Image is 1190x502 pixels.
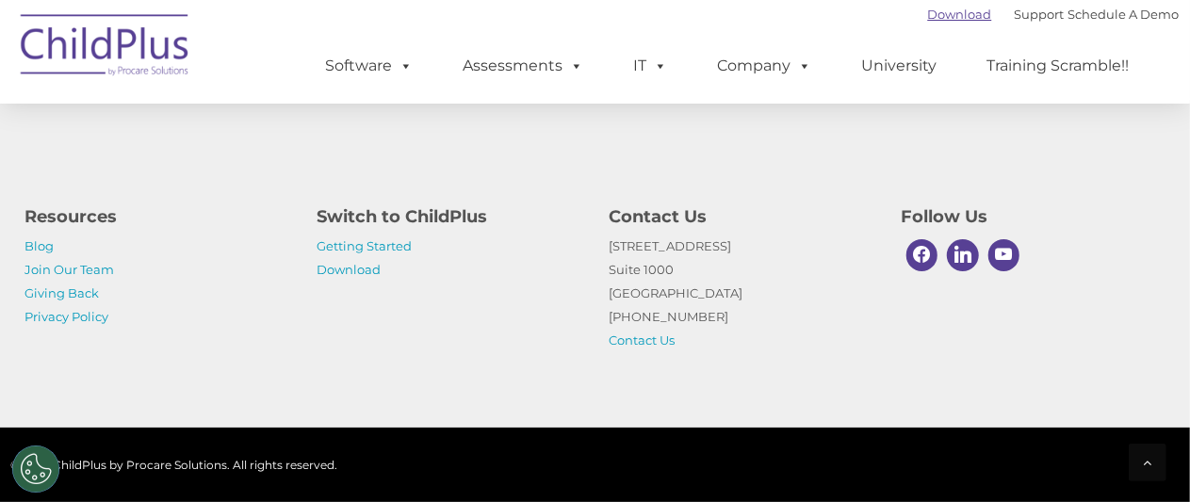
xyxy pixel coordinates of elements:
a: Blog [25,238,55,253]
span: © 2025 ChildPlus by Procare Solutions. All rights reserved. [11,458,338,472]
iframe: Chat Widget [1096,412,1190,502]
a: Linkedin [942,235,984,276]
p: [STREET_ADDRESS] Suite 1000 [GEOGRAPHIC_DATA] [PHONE_NUMBER] [610,235,873,352]
a: Facebook [902,235,943,276]
a: Privacy Policy [25,309,109,324]
a: Getting Started [318,238,413,253]
a: Youtube [984,235,1025,276]
a: Schedule A Demo [1068,7,1180,22]
a: Software [307,47,432,85]
a: Download [318,262,382,277]
a: Giving Back [25,285,100,300]
a: Training Scramble!! [969,47,1149,85]
a: IT [615,47,687,85]
img: ChildPlus by Procare Solutions [11,1,200,95]
a: Company [699,47,831,85]
a: Join Our Team [25,262,115,277]
a: Contact Us [610,332,676,348]
h4: Contact Us [610,203,873,230]
h4: Follow Us [902,203,1166,230]
button: Cookies Settings [12,445,59,493]
a: Assessments [445,47,603,85]
span: Phone number [262,202,342,216]
a: Support [1015,7,1065,22]
a: Download [928,7,992,22]
h4: Resources [25,203,289,230]
h4: Switch to ChildPlus [318,203,581,230]
a: University [843,47,956,85]
font: | [928,7,1180,22]
span: Last name [262,124,319,138]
